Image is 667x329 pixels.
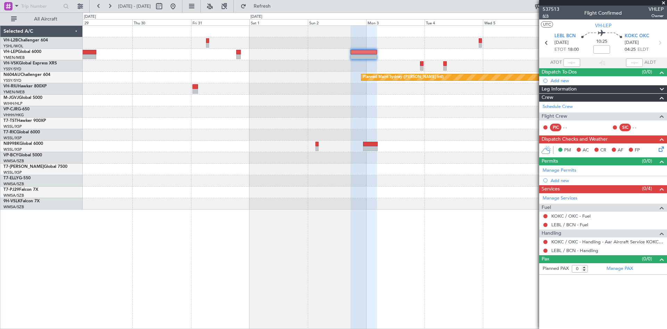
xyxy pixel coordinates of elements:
[3,112,24,118] a: VHHH/HKG
[3,96,19,100] span: M-JGVJ
[3,66,21,72] a: YSSY/SYD
[644,59,656,66] span: ALDT
[3,158,24,164] a: WMSA/SZB
[3,188,19,192] span: T7-PJ29
[542,85,577,93] span: Leg Information
[3,107,18,111] span: VP-CJR
[3,142,19,146] span: N8998K
[542,229,561,237] span: Handling
[543,167,576,174] a: Manage Permits
[637,46,649,53] span: ELDT
[3,61,57,65] a: VH-VSKGlobal Express XRS
[3,73,50,77] a: N604AUChallenger 604
[3,124,22,129] a: WSSL/XSP
[3,84,47,88] a: VH-RIUHawker 800XP
[635,147,640,154] span: FP
[551,78,664,84] div: Add new
[366,19,425,25] div: Mon 3
[248,4,277,9] span: Refresh
[18,17,73,22] span: All Aircraft
[642,255,652,263] span: (0/0)
[84,14,96,20] div: [DATE]
[3,199,40,203] a: 9H-VSLKFalcon 7X
[3,107,30,111] a: VP-CJRG-650
[568,46,579,53] span: 18:00
[3,61,19,65] span: VH-VSK
[3,84,18,88] span: VH-RIU
[607,265,633,272] a: Manage PAX
[649,6,664,13] span: VHLEP
[542,185,560,193] span: Services
[250,14,262,20] div: [DATE]
[542,68,577,76] span: Dispatch To-Dos
[3,38,48,42] a: VH-L2BChallenger 604
[625,46,636,53] span: 04:25
[551,213,591,219] a: KOKC / OKC - Fuel
[3,204,24,210] a: WMSA/SZB
[483,19,541,25] div: Wed 5
[542,94,553,102] span: Crew
[543,13,559,19] span: 6/6
[642,185,652,192] span: (0/4)
[554,39,569,46] span: [DATE]
[237,1,279,12] button: Refresh
[425,19,483,25] div: Tue 4
[3,130,16,134] span: T7-RIC
[3,142,43,146] a: N8998KGlobal 6000
[191,19,249,25] div: Fri 31
[596,38,607,45] span: 10:25
[132,19,191,25] div: Thu 30
[363,72,444,83] div: Planned Maint Sydney ([PERSON_NAME] Intl)
[543,103,573,110] a: Schedule Crew
[543,265,569,272] label: Planned PAX
[625,39,639,46] span: [DATE]
[3,130,40,134] a: T7-RICGlobal 6000
[550,59,562,66] span: ATOT
[3,50,18,54] span: VH-LEP
[3,96,42,100] a: M-JGVJGlobal 5000
[3,78,21,83] a: YSSY/SYD
[3,153,42,157] a: VP-BCYGlobal 5000
[3,176,31,180] a: T7-ELLYG-550
[3,165,44,169] span: T7-[PERSON_NAME]
[3,55,25,60] a: YMEN/MEB
[550,124,561,131] div: PIC
[542,255,549,263] span: Pax
[543,195,577,202] a: Manage Services
[551,178,664,183] div: Add new
[542,204,551,212] span: Fuel
[3,188,38,192] a: T7-PJ29Falcon 7X
[583,147,589,154] span: AC
[625,33,649,40] span: KOKC OKC
[595,22,611,29] span: VH-LEP
[619,124,631,131] div: SIC
[3,44,23,49] a: YSHL/WOL
[3,73,20,77] span: N604AU
[3,165,67,169] a: T7-[PERSON_NAME]Global 7500
[118,3,151,9] span: [DATE] - [DATE]
[563,124,579,131] div: - -
[21,1,61,11] input: Trip Number
[3,170,22,175] a: WSSL/XSP
[600,147,606,154] span: CR
[551,248,598,253] a: LEBL / BCN - Handling
[3,176,19,180] span: T7-ELLY
[633,124,648,131] div: - -
[542,112,567,120] span: Flight Crew
[249,19,308,25] div: Sat 1
[3,181,24,187] a: WMSA/SZB
[618,147,623,154] span: AF
[3,199,20,203] span: 9H-VSLK
[3,119,46,123] a: T7-TSTHawker 900XP
[3,147,22,152] a: WSSL/XSP
[3,101,23,106] a: WIHH/HLP
[551,222,588,228] a: LEBL / BCN - Fuel
[563,58,580,67] input: --:--
[642,68,652,76] span: (0/0)
[542,157,558,165] span: Permits
[3,193,24,198] a: WMSA/SZB
[543,6,559,13] span: 537513
[3,38,18,42] span: VH-L2B
[542,135,608,143] span: Dispatch Checks and Weather
[642,157,652,165] span: (0/0)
